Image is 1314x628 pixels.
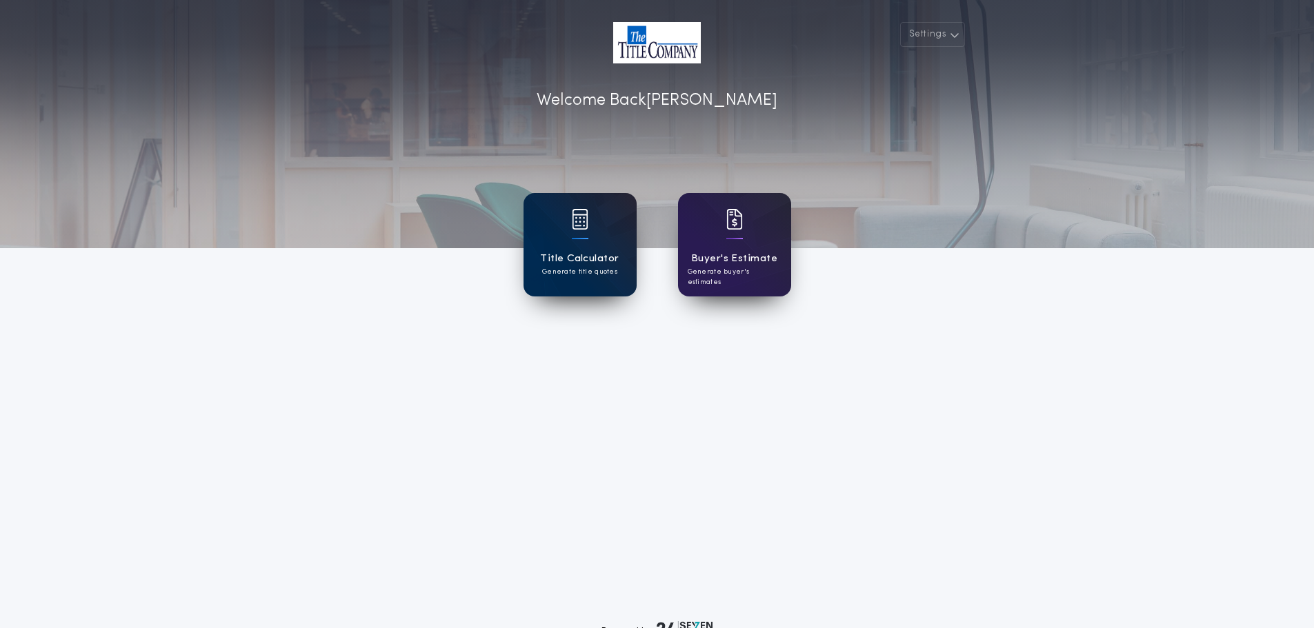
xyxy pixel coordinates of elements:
[537,88,777,113] p: Welcome Back [PERSON_NAME]
[540,251,619,267] h1: Title Calculator
[613,22,701,63] img: account-logo
[900,22,965,47] button: Settings
[678,193,791,296] a: card iconBuyer's EstimateGenerate buyer's estimates
[691,251,777,267] h1: Buyer's Estimate
[542,267,617,277] p: Generate title quotes
[688,267,782,287] p: Generate buyer's estimates
[726,209,743,230] img: card icon
[572,209,588,230] img: card icon
[524,193,637,296] a: card iconTitle CalculatorGenerate title quotes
